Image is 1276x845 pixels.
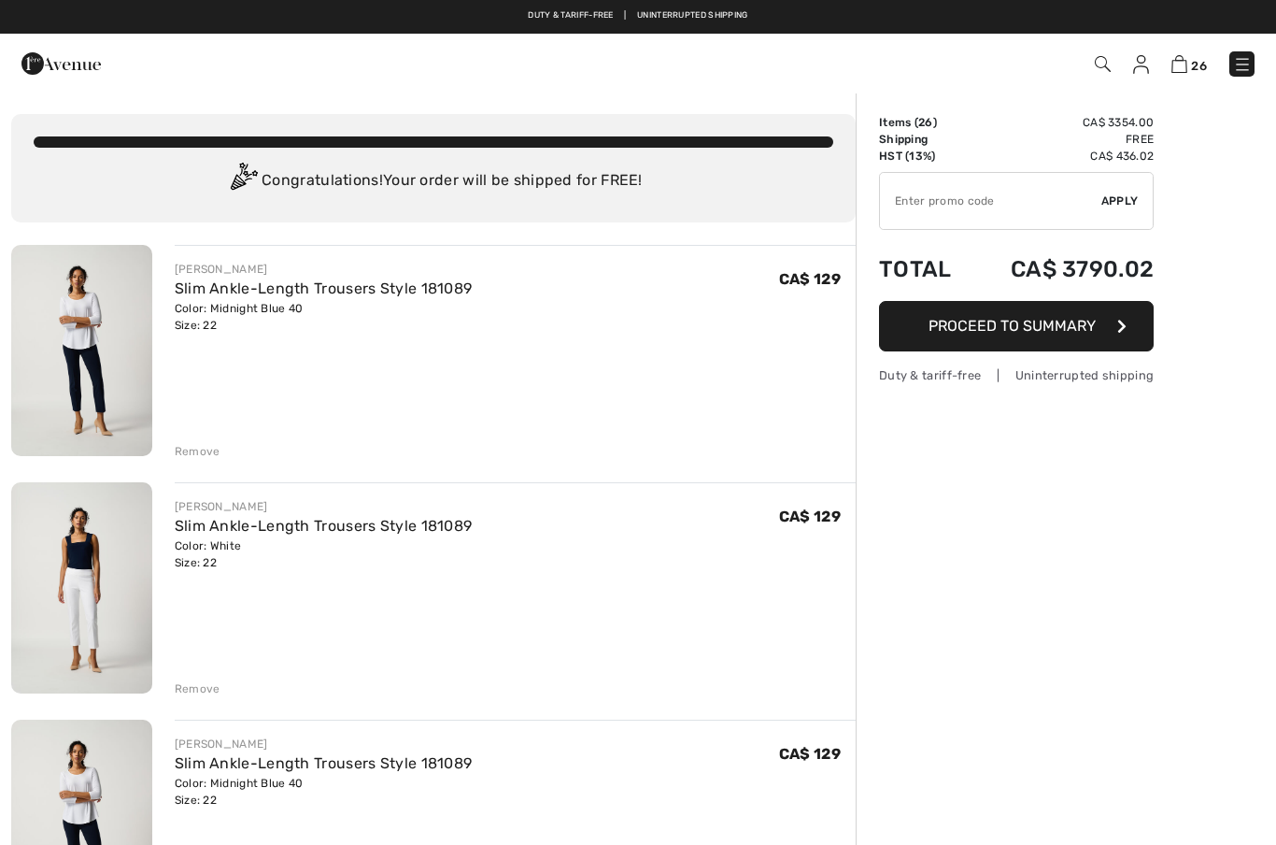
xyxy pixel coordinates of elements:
td: CA$ 436.02 [971,148,1155,165]
span: 26 [918,116,933,129]
div: Congratulations! Your order will be shipped for FREE! [34,163,833,200]
img: 1ère Avenue [21,45,101,82]
div: Color: White Size: 22 [175,537,473,571]
img: Search [1095,56,1111,72]
input: Promo code [880,173,1101,229]
td: Shipping [879,131,971,148]
a: Slim Ankle-Length Trousers Style 181089 [175,279,473,297]
div: [PERSON_NAME] [175,736,473,752]
td: Items ( ) [879,114,971,131]
div: [PERSON_NAME] [175,261,473,278]
img: My Info [1133,55,1149,74]
span: CA$ 129 [779,745,841,763]
img: Slim Ankle-Length Trousers Style 181089 [11,245,152,456]
td: HST (13%) [879,148,971,165]
img: Slim Ankle-Length Trousers Style 181089 [11,482,152,694]
td: Free [971,131,1155,148]
img: Congratulation2.svg [224,163,262,200]
div: Color: Midnight Blue 40 Size: 22 [175,775,473,809]
div: [PERSON_NAME] [175,498,473,515]
td: CA$ 3790.02 [971,237,1155,301]
td: Total [879,237,971,301]
span: 26 [1191,59,1207,73]
a: Slim Ankle-Length Trousers Style 181089 [175,754,473,772]
div: Remove [175,680,220,697]
a: 26 [1171,52,1207,75]
a: 1ère Avenue [21,53,101,71]
span: Apply [1101,193,1139,209]
a: Slim Ankle-Length Trousers Style 181089 [175,517,473,535]
span: CA$ 129 [779,508,841,525]
button: Proceed to Summary [879,301,1154,351]
div: Remove [175,443,220,460]
div: Duty & tariff-free | Uninterrupted shipping [879,366,1154,384]
span: CA$ 129 [779,270,841,288]
img: Shopping Bag [1171,55,1187,73]
div: Color: Midnight Blue 40 Size: 22 [175,300,473,334]
td: CA$ 3354.00 [971,114,1155,131]
span: Proceed to Summary [929,317,1096,335]
img: Menu [1233,55,1252,74]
